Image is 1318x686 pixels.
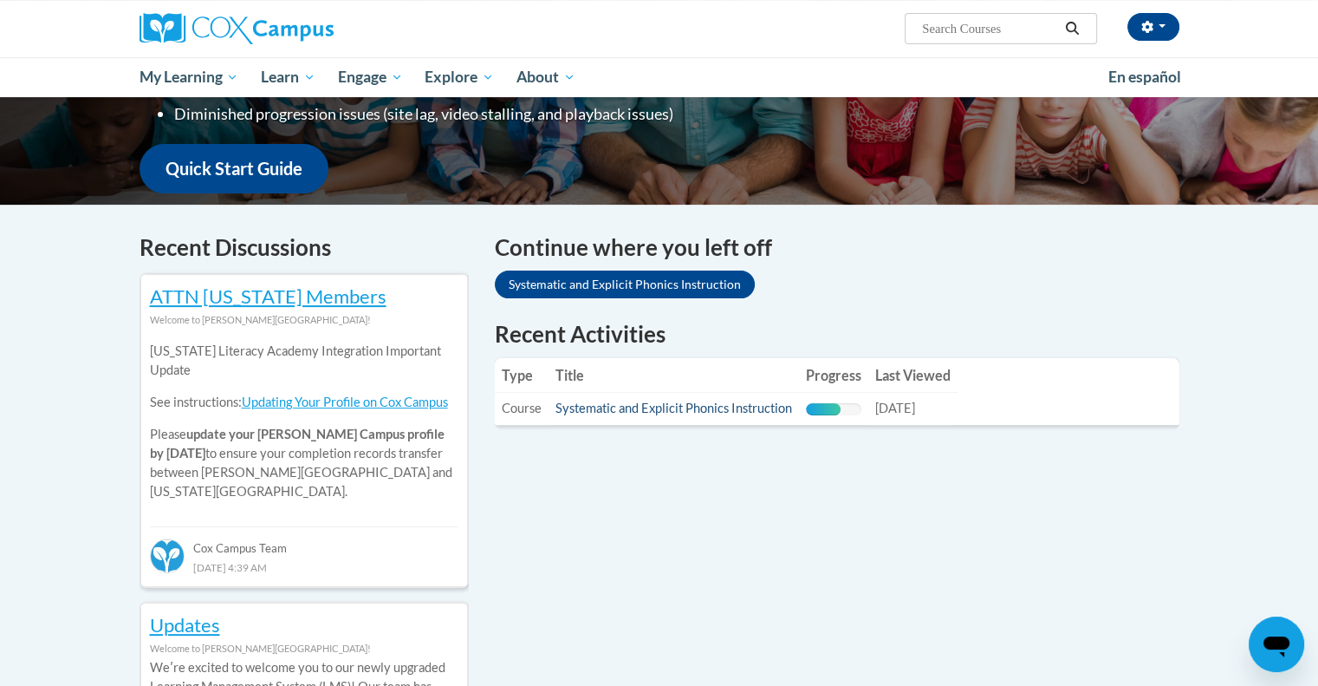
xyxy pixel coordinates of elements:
h4: Continue where you left off [495,231,1179,265]
div: Cox Campus Team [150,526,458,558]
th: Progress [799,358,868,393]
div: Welcome to [PERSON_NAME][GEOGRAPHIC_DATA]! [150,639,458,658]
h4: Recent Discussions [140,231,469,265]
a: En español [1097,59,1192,95]
button: Search [1059,18,1085,39]
span: [DATE] [875,401,915,415]
img: Cox Campus Team [150,539,185,573]
th: Type [495,358,549,393]
a: Systematic and Explicit Phonics Instruction [555,401,792,415]
th: Title [549,358,799,393]
div: [DATE] 4:39 AM [150,558,458,577]
div: Main menu [114,57,1205,97]
iframe: Button to launch messaging window [1249,617,1304,672]
img: Cox Campus [140,13,334,44]
h1: Recent Activities [495,318,1179,350]
button: Account Settings [1127,13,1179,41]
span: Explore [425,67,494,88]
a: Learn [250,57,327,97]
span: Course [502,401,542,415]
span: Engage [338,67,403,88]
a: Updating Your Profile on Cox Campus [242,395,448,409]
a: About [505,57,587,97]
span: About [516,67,575,88]
th: Last Viewed [868,358,958,393]
a: Quick Start Guide [140,144,328,193]
div: Welcome to [PERSON_NAME][GEOGRAPHIC_DATA]! [150,310,458,330]
span: Learn [261,67,315,88]
a: Engage [327,57,414,97]
input: Search Courses [920,18,1059,39]
p: See instructions: [150,393,458,412]
div: Please to ensure your completion records transfer between [PERSON_NAME][GEOGRAPHIC_DATA] and [US_... [150,330,458,514]
span: My Learning [139,67,238,88]
b: update your [PERSON_NAME] Campus profile by [DATE] [150,427,445,461]
span: En español [1108,68,1181,86]
div: Progress, % [806,403,841,415]
a: My Learning [128,57,250,97]
a: ATTN [US_STATE] Members [150,284,386,308]
a: Updates [150,613,220,637]
a: Cox Campus [140,13,469,44]
p: [US_STATE] Literacy Academy Integration Important Update [150,342,458,380]
a: Systematic and Explicit Phonics Instruction [495,271,755,298]
li: Diminished progression issues (site lag, video stalling, and playback issues) [174,101,768,127]
a: Explore [413,57,505,97]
